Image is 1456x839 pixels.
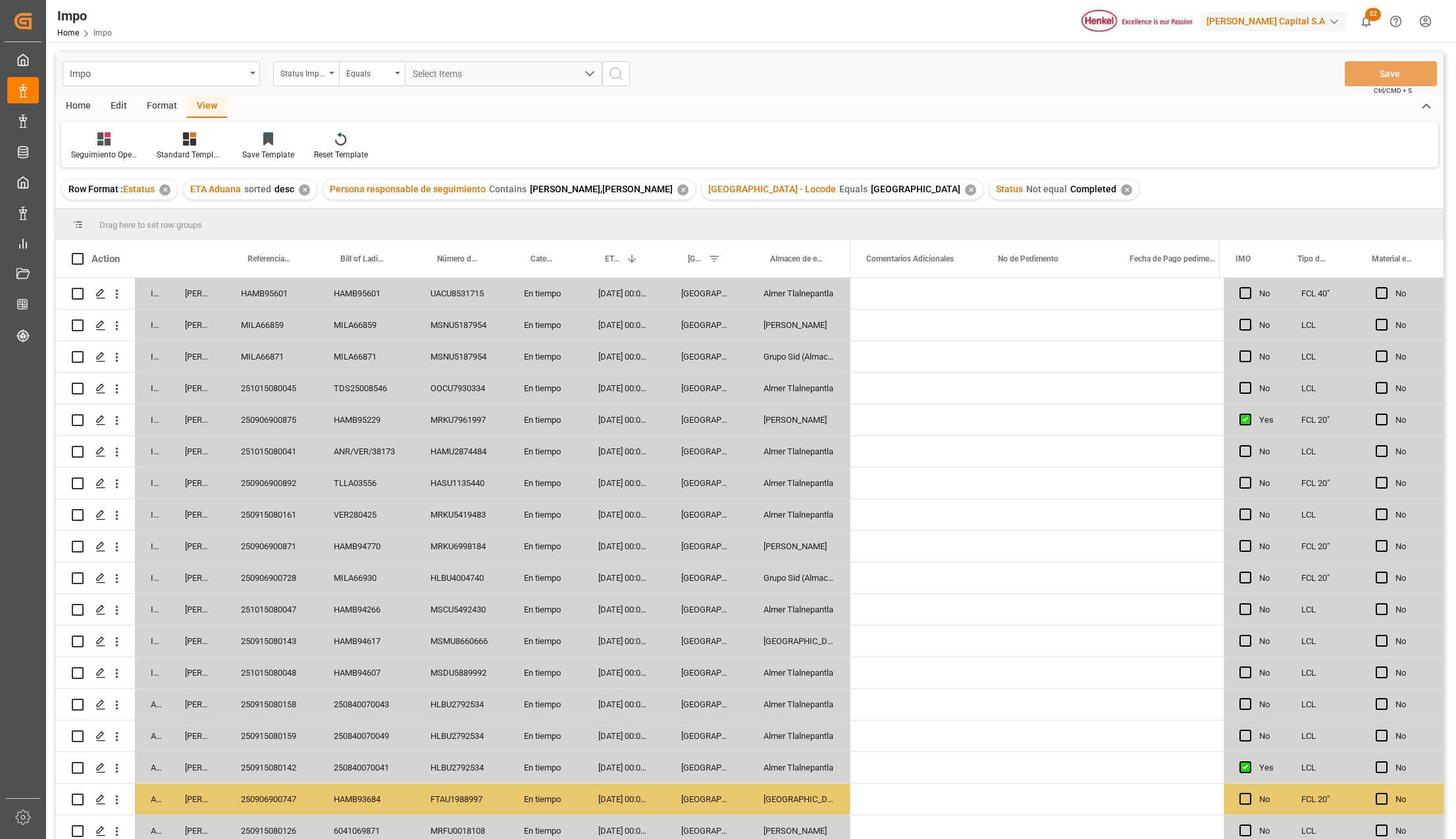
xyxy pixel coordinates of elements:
[748,689,850,720] div: Almer Tlalnepantla
[225,689,318,720] div: 250915080158
[318,752,415,783] div: 250840070041
[1286,657,1360,688] div: LCL
[839,184,868,194] span: Equals
[415,436,508,467] div: HAMU2874484
[708,184,836,194] span: [GEOGRAPHIC_DATA] - Locode
[1297,254,1328,263] span: Tipo de Carga (LCL/FCL)
[405,61,602,86] button: open menu
[56,562,850,594] div: Press SPACE to select this row.
[1235,254,1251,263] span: IMO
[225,341,318,372] div: MILA66871
[748,468,850,499] div: Almer Tlalnepantla
[70,65,246,81] div: Impo
[169,752,225,783] div: [PERSON_NAME]
[871,184,960,194] span: [GEOGRAPHIC_DATA]
[1224,594,1443,626] div: Press SPACE to select this row.
[339,61,405,86] button: open menu
[1365,8,1381,21] span: 52
[247,254,290,263] span: Referencia Leschaco
[91,253,120,265] div: Action
[56,784,850,815] div: Press SPACE to select this row.
[583,278,665,309] div: [DATE] 00:00:00
[1351,7,1381,36] button: show 52 new notifications
[1224,468,1443,499] div: Press SPACE to select this row.
[508,531,583,562] div: En tiempo
[225,404,318,435] div: 250906900875
[415,341,508,372] div: MSNU5187954
[413,68,469,79] span: Select Items
[318,531,415,562] div: HAMB94770
[225,720,318,751] div: 250915080159
[57,28,79,38] a: Home
[1395,279,1428,309] div: No
[318,310,415,340] div: MILA66859
[318,499,415,530] div: VER280425
[57,6,112,26] div: Impo
[1345,61,1437,86] button: Save
[157,149,222,161] div: Standard Templates
[508,468,583,499] div: En tiempo
[135,404,169,435] div: In progress
[1286,436,1360,467] div: LCL
[415,310,508,340] div: MSNU5187954
[665,594,748,625] div: [GEOGRAPHIC_DATA]
[602,61,630,86] button: search button
[1224,278,1443,310] div: Press SPACE to select this row.
[583,689,665,720] div: [DATE] 00:00:00
[583,310,665,340] div: [DATE] 00:00:00
[169,657,225,688] div: [PERSON_NAME]
[68,184,123,194] span: Row Format :
[508,404,583,435] div: En tiempo
[1259,279,1270,309] div: No
[748,784,850,815] div: [GEOGRAPHIC_DATA]
[1224,341,1443,373] div: Press SPACE to select this row.
[1286,278,1360,309] div: FCL 40"
[225,784,318,815] div: 250906900747
[318,562,415,593] div: MILA66930
[1224,720,1443,752] div: Press SPACE to select this row.
[583,436,665,467] div: [DATE] 00:00:00
[56,752,850,784] div: Press SPACE to select this row.
[135,373,169,404] div: In progress
[415,562,508,593] div: HLBU4004740
[508,310,583,340] div: En tiempo
[1259,531,1270,562] div: No
[583,468,665,499] div: [DATE] 00:00:00
[508,436,583,467] div: En tiempo
[1286,404,1360,435] div: FCL 20"
[508,594,583,625] div: En tiempo
[225,657,318,688] div: 251015080048
[1286,689,1360,720] div: LCL
[244,184,271,194] span: sorted
[415,784,508,815] div: FTAU1988997
[1286,752,1360,783] div: LCL
[748,499,850,530] div: Almer Tlalnepantla
[1286,626,1360,657] div: LCL
[135,689,169,720] div: Arrived
[665,499,748,530] div: [GEOGRAPHIC_DATA]
[135,562,169,593] div: In progress
[748,531,850,562] div: [PERSON_NAME]
[677,184,689,196] div: ✕
[748,278,850,309] div: Almer Tlalnepantla
[318,278,415,309] div: HAMB95601
[225,310,318,340] div: MILA66859
[583,562,665,593] div: [DATE] 00:00:00
[63,61,260,86] button: open menu
[56,531,850,562] div: Press SPACE to select this row.
[508,499,583,530] div: En tiempo
[1395,563,1428,593] div: No
[605,254,621,263] span: ETA Aduana
[56,626,850,657] div: Press SPACE to select this row.
[169,404,225,435] div: [PERSON_NAME]
[1224,626,1443,657] div: Press SPACE to select this row.
[415,531,508,562] div: MRKU6998184
[1395,437,1428,467] div: No
[280,65,325,80] div: Status Importación
[169,626,225,657] div: [PERSON_NAME]
[583,341,665,372] div: [DATE] 00:00:00
[866,254,954,263] span: Comentarios Adicionales
[190,184,241,194] span: ETA Aduana
[665,310,748,340] div: [GEOGRAPHIC_DATA]
[583,594,665,625] div: [DATE] 00:00:00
